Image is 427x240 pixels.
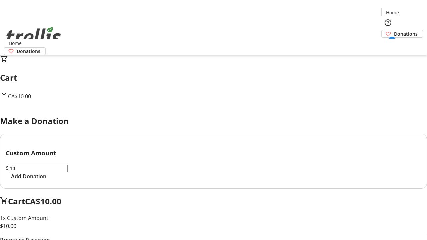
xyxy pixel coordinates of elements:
a: Home [382,9,403,16]
a: Donations [4,47,46,55]
button: Add Donation [6,172,52,180]
span: Home [9,40,22,47]
img: Orient E2E Organization opeBzK230q's Logo [4,19,63,53]
span: Donations [394,30,418,37]
button: Help [381,16,395,29]
span: CA$10.00 [25,196,61,207]
a: Home [4,40,26,47]
a: Donations [381,30,423,38]
span: Home [386,9,399,16]
span: CA$10.00 [8,93,31,100]
button: Cart [381,38,395,51]
span: Donations [17,48,40,55]
span: Add Donation [11,172,46,180]
h3: Custom Amount [6,148,421,158]
span: $ [6,164,9,172]
input: Donation Amount [9,165,68,172]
